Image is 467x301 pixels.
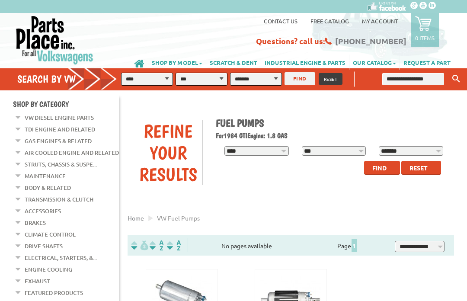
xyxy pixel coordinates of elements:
a: Accessories [25,205,61,217]
div: Page [306,238,388,252]
a: REQUEST A PART [400,54,454,70]
a: Home [128,214,144,222]
button: Reset [401,161,441,175]
p: 0 items [415,34,435,42]
a: OUR CATALOG [349,54,400,70]
img: Sort by Sales Rank [165,240,182,250]
a: Body & Related [25,182,71,193]
h2: 1984 GTI [216,131,448,140]
button: Keyword Search [450,72,463,86]
span: RESET [324,76,338,82]
span: Find [372,164,387,172]
a: Struts, Chassis & Suspe... [25,159,97,170]
a: Free Catalog [310,17,349,25]
a: Featured Products [25,287,83,298]
a: Exhaust [25,275,50,287]
a: Drive Shafts [25,240,63,252]
a: TDI Engine and Related [25,124,95,135]
a: Climate Control [25,229,76,240]
img: Parts Place Inc! [15,15,94,65]
a: Transmission & Clutch [25,194,93,205]
span: 1 [352,239,357,252]
span: VW fuel pumps [157,214,200,222]
img: filterpricelow.svg [131,240,148,250]
span: For [216,131,224,140]
a: 0 items [411,13,439,47]
a: SCRATCH & DENT [206,54,261,70]
span: Engine: 1.8 GAS [247,131,288,140]
a: Gas Engines & Related [25,135,92,147]
img: Sort by Headline [148,240,165,250]
span: Reset [409,164,428,172]
a: Engine Cooling [25,264,72,275]
div: No pages available [188,241,306,250]
a: Maintenance [25,170,66,182]
button: Find [364,161,400,175]
h4: Search by VW [17,73,123,85]
a: Contact us [264,17,297,25]
a: Electrical, Starters, &... [25,252,97,263]
a: SHOP BY MODEL [148,54,206,70]
a: Air Cooled Engine and Related [25,147,119,158]
a: VW Diesel Engine Parts [25,112,94,123]
h4: Shop By Category [13,99,119,109]
div: Refine Your Results [134,120,202,185]
a: My Account [362,17,398,25]
button: RESET [319,73,343,85]
h1: Fuel Pumps [216,117,448,129]
button: FIND [285,72,315,85]
a: INDUSTRIAL ENGINE & PARTS [261,54,349,70]
a: Brakes [25,217,46,228]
